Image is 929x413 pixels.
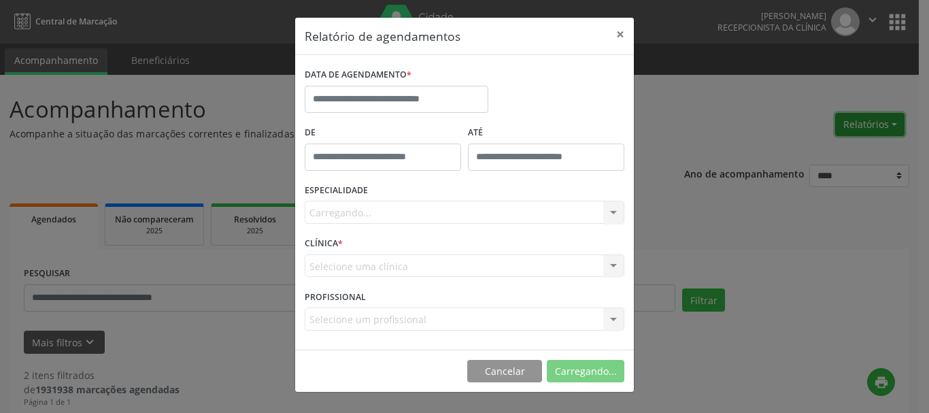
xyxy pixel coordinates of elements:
label: DATA DE AGENDAMENTO [305,65,411,86]
button: Cancelar [467,360,542,383]
button: Close [607,18,634,51]
label: CLÍNICA [305,233,343,254]
button: Carregando... [547,360,624,383]
label: ESPECIALIDADE [305,180,368,201]
label: De [305,122,461,144]
label: PROFISSIONAL [305,286,366,308]
h5: Relatório de agendamentos [305,27,460,45]
label: ATÉ [468,122,624,144]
